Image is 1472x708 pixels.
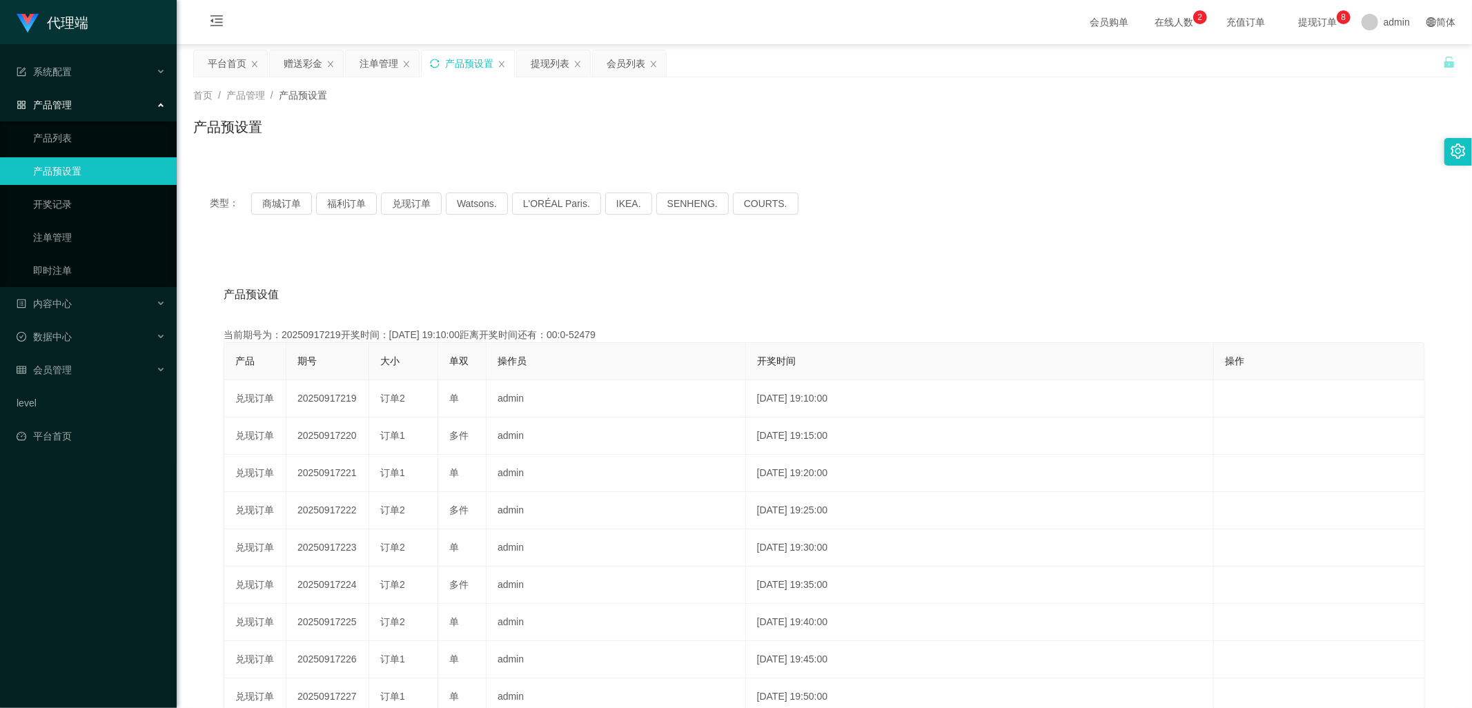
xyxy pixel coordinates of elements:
[210,193,251,215] span: 类型：
[380,616,405,627] span: 订单2
[297,355,317,366] span: 期号
[381,193,442,215] button: 兑现订单
[487,455,746,492] td: admin
[286,529,369,567] td: 20250917223
[17,298,72,309] span: 内容中心
[251,60,259,68] i: 图标: close
[286,455,369,492] td: 20250917221
[449,430,469,441] span: 多件
[487,567,746,604] td: admin
[757,355,796,366] span: 开奖时间
[17,422,166,450] a: 图标: dashboard平台首页
[380,653,405,665] span: 订单1
[17,14,39,33] img: logo.9652507e.png
[1342,10,1346,24] p: 8
[1426,17,1436,27] i: 图标: global
[47,1,88,45] h1: 代理端
[286,417,369,455] td: 20250917220
[224,455,286,492] td: 兑现订单
[449,542,459,553] span: 单
[449,579,469,590] span: 多件
[1225,355,1244,366] span: 操作
[17,365,26,375] i: 图标: table
[449,691,459,702] span: 单
[193,1,240,45] i: 图标: menu-fold
[224,604,286,641] td: 兑现订单
[498,60,506,68] i: 图标: close
[573,60,582,68] i: 图标: close
[193,117,262,137] h1: 产品预设置
[746,567,1215,604] td: [DATE] 19:35:00
[380,393,405,404] span: 订单2
[733,193,798,215] button: COURTS.
[449,355,469,366] span: 单双
[224,380,286,417] td: 兑现订单
[605,193,652,215] button: IKEA.
[746,455,1215,492] td: [DATE] 19:20:00
[208,50,246,77] div: 平台首页
[1219,17,1272,27] span: 充值订单
[218,90,221,101] span: /
[498,355,527,366] span: 操作员
[746,641,1215,678] td: [DATE] 19:45:00
[17,100,26,110] i: 图标: appstore-o
[316,193,377,215] button: 福利订单
[487,492,746,529] td: admin
[449,504,469,515] span: 多件
[445,50,493,77] div: 产品预设置
[17,389,166,417] a: level
[380,579,405,590] span: 订单2
[224,567,286,604] td: 兑现订单
[224,641,286,678] td: 兑现订单
[380,504,405,515] span: 订单2
[531,50,569,77] div: 提现列表
[512,193,601,215] button: L'ORÉAL Paris.
[17,67,26,77] i: 图标: form
[746,417,1215,455] td: [DATE] 19:15:00
[251,193,312,215] button: 商城订单
[17,332,26,342] i: 图标: check-circle-o
[284,50,322,77] div: 赠送彩金
[487,380,746,417] td: admin
[746,492,1215,529] td: [DATE] 19:25:00
[449,393,459,404] span: 单
[224,328,1425,342] div: 当前期号为：20250917219开奖时间：[DATE] 19:10:00距离开奖时间还有：00:0-52479
[607,50,645,77] div: 会员列表
[17,331,72,342] span: 数据中心
[380,691,405,702] span: 订单1
[487,417,746,455] td: admin
[1193,10,1207,24] sup: 2
[33,257,166,284] a: 即时注单
[746,604,1215,641] td: [DATE] 19:40:00
[226,90,265,101] span: 产品管理
[1451,144,1466,159] i: 图标: setting
[17,66,72,77] span: 系统配置
[446,193,508,215] button: Watsons.
[326,60,335,68] i: 图标: close
[286,380,369,417] td: 20250917219
[1148,17,1200,27] span: 在线人数
[487,604,746,641] td: admin
[380,542,405,553] span: 订单2
[286,567,369,604] td: 20250917224
[17,364,72,375] span: 会员管理
[746,529,1215,567] td: [DATE] 19:30:00
[1337,10,1351,24] sup: 8
[1443,56,1455,68] i: 图标: unlock
[17,299,26,308] i: 图标: profile
[380,467,405,478] span: 订单1
[449,616,459,627] span: 单
[224,492,286,529] td: 兑现订单
[271,90,273,101] span: /
[193,90,213,101] span: 首页
[33,190,166,218] a: 开奖记录
[33,224,166,251] a: 注单管理
[487,529,746,567] td: admin
[224,286,279,303] span: 产品预设值
[286,641,369,678] td: 20250917226
[649,60,658,68] i: 图标: close
[402,60,411,68] i: 图标: close
[746,380,1215,417] td: [DATE] 19:10:00
[279,90,327,101] span: 产品预设置
[656,193,729,215] button: SENHENG.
